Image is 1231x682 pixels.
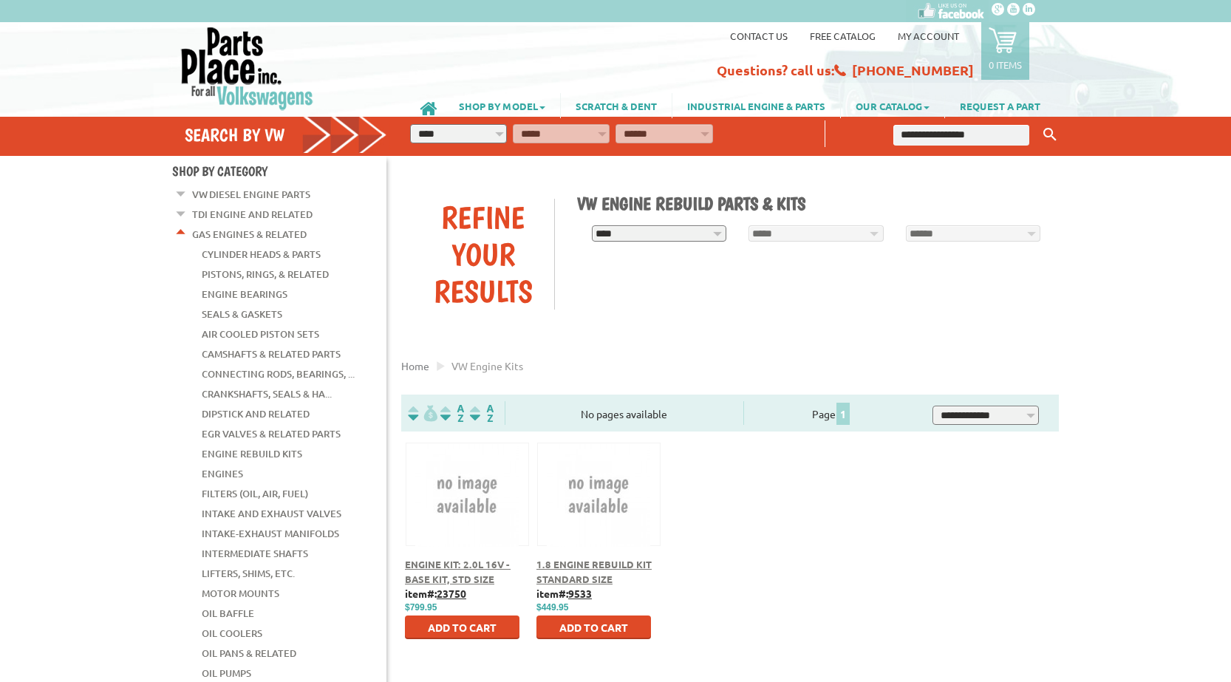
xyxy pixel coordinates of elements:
[408,405,437,422] img: filterpricelow.svg
[412,199,554,310] div: Refine Your Results
[841,93,944,118] a: OUR CATALOG
[192,205,313,224] a: TDI Engine and Related
[202,644,296,663] a: Oil Pans & Related
[405,587,466,600] b: item#:
[202,404,310,423] a: Dipstick and Related
[577,193,1048,214] h1: VW Engine Rebuild Parts & Kits
[743,401,919,425] div: Page
[405,558,511,585] a: Engine Kit: 2.0L 16V - Base Kit, Std Size
[981,22,1029,80] a: 0 items
[202,324,319,344] a: Air Cooled Piston Sets
[202,484,308,503] a: Filters (Oil, Air, Fuel)
[172,163,386,179] h4: Shop By Category
[202,265,329,284] a: Pistons, Rings, & Related
[185,124,387,146] h4: Search by VW
[202,464,243,483] a: Engines
[536,558,652,585] a: 1.8 Engine Rebuild Kit Standard Size
[989,58,1022,71] p: 0 items
[898,30,959,42] a: My Account
[202,304,282,324] a: Seals & Gaskets
[405,602,437,613] span: $799.95
[451,359,523,372] span: VW engine kits
[945,93,1055,118] a: REQUEST A PART
[536,587,592,600] b: item#:
[180,26,315,111] img: Parts Place Inc!
[202,344,341,364] a: Camshafts & Related Parts
[202,544,308,563] a: Intermediate Shafts
[428,621,497,634] span: Add to Cart
[202,424,341,443] a: EGR Valves & Related Parts
[536,615,651,639] button: Add to Cart
[202,504,341,523] a: Intake and Exhaust Valves
[202,564,295,583] a: Lifters, Shims, Etc.
[568,587,592,600] u: 9533
[536,602,568,613] span: $449.95
[437,405,467,422] img: Sort by Headline
[672,93,840,118] a: INDUSTRIAL ENGINE & PARTS
[405,615,519,639] button: Add to Cart
[401,359,429,372] a: Home
[202,245,321,264] a: Cylinder Heads & Parts
[810,30,876,42] a: Free Catalog
[444,93,560,118] a: SHOP BY MODEL
[559,621,628,634] span: Add to Cart
[202,444,302,463] a: Engine Rebuild Kits
[561,93,672,118] a: SCRATCH & DENT
[192,225,307,244] a: Gas Engines & Related
[437,587,466,600] u: 23750
[202,604,254,623] a: Oil Baffle
[202,384,332,403] a: Crankshafts, Seals & Ha...
[202,364,355,383] a: Connecting Rods, Bearings, ...
[836,403,850,425] span: 1
[202,584,279,603] a: Motor Mounts
[192,185,310,204] a: VW Diesel Engine Parts
[202,624,262,643] a: Oil Coolers
[1039,123,1061,147] button: Keyword Search
[202,284,287,304] a: Engine Bearings
[730,30,788,42] a: Contact us
[467,405,497,422] img: Sort by Sales Rank
[505,406,743,422] div: No pages available
[202,524,339,543] a: Intake-Exhaust Manifolds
